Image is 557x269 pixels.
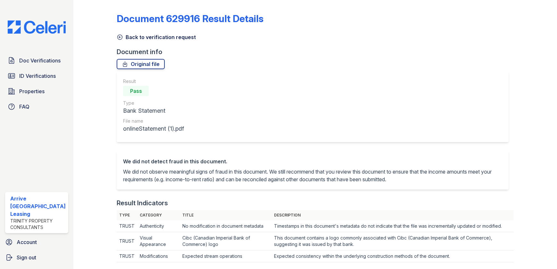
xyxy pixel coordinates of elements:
[117,59,165,69] a: Original file
[271,250,514,262] td: Expected consistency within the underlying construction methods of the document.
[5,100,68,113] a: FAQ
[19,103,29,110] span: FAQ
[5,85,68,98] a: Properties
[117,250,137,262] td: TRUST
[10,218,66,231] div: Trinity Property Consultants
[117,220,137,232] td: TRUST
[137,250,179,262] td: Modifications
[19,57,61,64] span: Doc Verifications
[180,210,271,220] th: Title
[123,78,184,85] div: Result
[17,238,37,246] span: Account
[3,236,71,249] a: Account
[137,220,179,232] td: Authenticity
[180,232,271,250] td: Cibc (Canadian Imperial Bank of Commerce) logo
[5,69,68,82] a: ID Verifications
[123,118,184,124] div: File name
[137,210,179,220] th: Category
[17,254,36,261] span: Sign out
[530,243,551,263] iframe: chat widget
[123,106,184,115] div: Bank Statement
[123,100,184,106] div: Type
[123,124,184,133] div: onlineStatement (1).pdf
[3,251,71,264] a: Sign out
[271,220,514,232] td: Timestamps in this document's metadata do not indicate that the file was incrementally updated or...
[117,232,137,250] td: TRUST
[5,54,68,67] a: Doc Verifications
[19,87,45,95] span: Properties
[117,199,168,208] div: Result Indicators
[3,20,71,34] img: CE_Logo_Blue-a8612792a0a2168367f1c8372b55b34899dd931a85d93a1a3d3e32e68fde9ad4.png
[271,210,514,220] th: Description
[117,47,514,56] div: Document info
[123,168,502,183] p: We did not observe meaningful signs of fraud in this document. We still recommend that you review...
[117,13,263,24] a: Document 629916 Result Details
[123,86,149,96] div: Pass
[19,72,56,80] span: ID Verifications
[10,195,66,218] div: Arrive [GEOGRAPHIC_DATA] Leasing
[117,210,137,220] th: Type
[123,158,502,165] div: We did not detect fraud in this document.
[180,220,271,232] td: No modification in document metadata
[137,232,179,250] td: Visual Appearance
[180,250,271,262] td: Expected stream operations
[271,232,514,250] td: This document contains a logo commonly associated with Cibc (Canadian Imperial Bank of Commerce),...
[117,33,196,41] a: Back to verification request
